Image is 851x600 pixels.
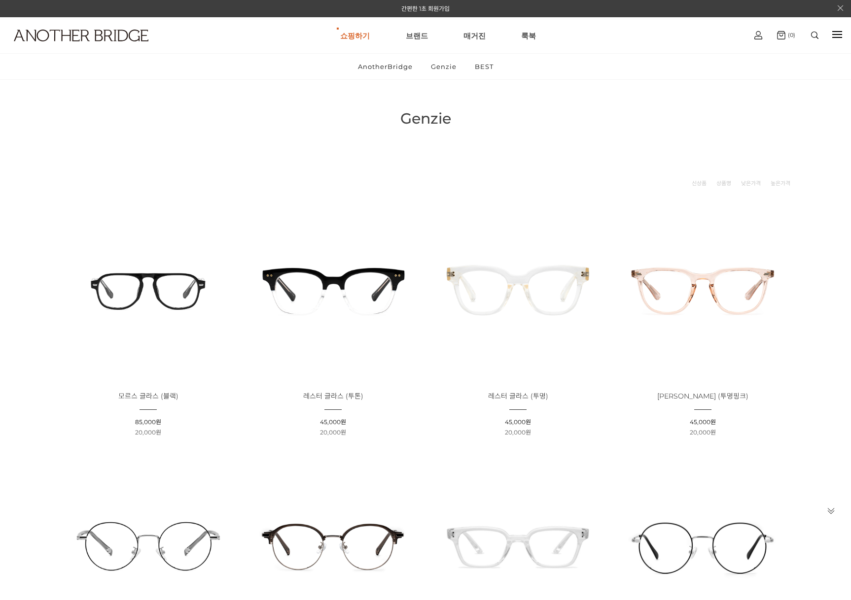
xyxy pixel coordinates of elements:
a: 레스터 글라스 (투톤) [303,393,363,400]
img: logo [14,30,148,41]
span: (0) [785,32,795,38]
span: 20,000원 [690,429,716,436]
span: 45,000원 [320,418,346,426]
a: 매거진 [463,18,486,53]
span: 20,000원 [320,429,346,436]
a: logo [5,30,133,66]
a: 브랜드 [406,18,428,53]
a: 모르스 글라스 (블랙) [118,393,178,400]
img: search [811,32,818,39]
span: 20,000원 [135,429,161,436]
img: cart [777,31,785,39]
img: 모르스 글라스 블랙 - 블랙 컬러의 세련된 안경 이미지 [59,200,237,378]
a: 간편한 1초 회원가입 [401,5,450,12]
a: AnotherBridge [350,54,421,79]
img: 애크런 글라스 - 투명핑크 안경 제품 이미지 [614,200,792,378]
span: 45,000원 [505,418,531,426]
span: 모르스 글라스 (블랙) [118,392,178,400]
a: 룩북 [521,18,536,53]
img: cart [754,31,762,39]
a: BEST [466,54,502,79]
span: Genzie [400,109,451,128]
a: 상품명 [716,178,731,188]
img: 레스터 글라스 투톤 - 세련된 투톤 안경 제품 이미지 [244,200,422,378]
a: 쇼핑하기 [340,18,370,53]
span: 45,000원 [690,418,716,426]
a: 신상품 [692,178,707,188]
span: 20,000원 [505,429,531,436]
img: 레스터 글라스 - 투명 안경 제품 이미지 [429,200,607,378]
a: 레스터 글라스 (투명) [488,393,548,400]
a: (0) [777,31,795,39]
a: [PERSON_NAME] (투명핑크) [657,393,748,400]
span: 레스터 글라스 (투명) [488,392,548,400]
span: 85,000원 [135,418,161,426]
span: 레스터 글라스 (투톤) [303,392,363,400]
span: [PERSON_NAME] (투명핑크) [657,392,748,400]
a: 낮은가격 [741,178,761,188]
a: Genzie [423,54,465,79]
a: 높은가격 [771,178,790,188]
